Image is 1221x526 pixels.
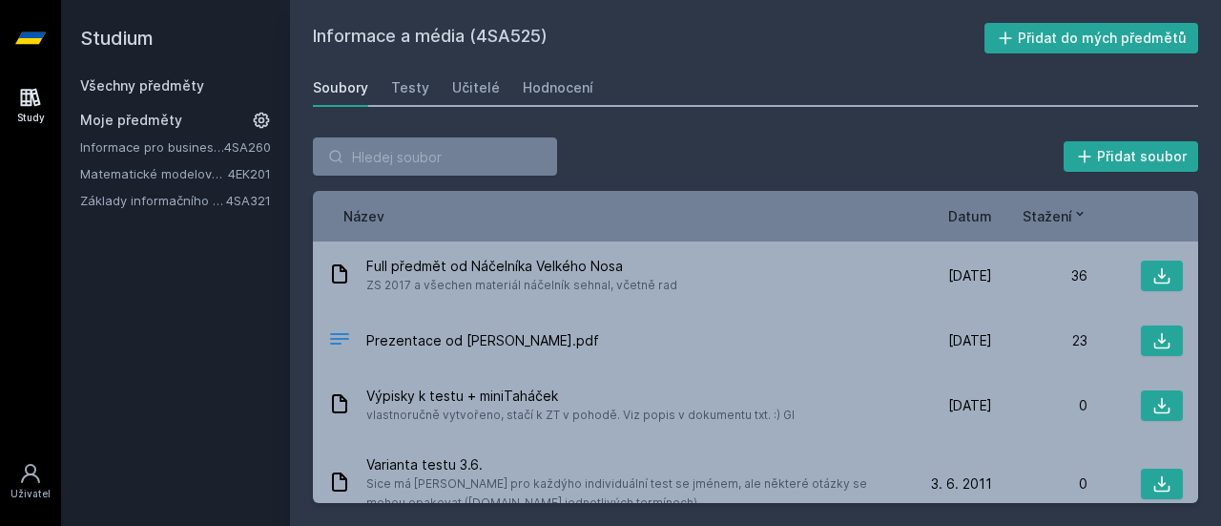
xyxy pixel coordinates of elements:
[4,76,57,135] a: Study
[343,206,384,226] button: Název
[228,166,271,181] a: 4EK201
[4,452,57,511] a: Uživatel
[948,331,992,350] span: [DATE]
[313,23,984,53] h2: Informace a média (4SA525)
[984,23,1199,53] button: Přidat do mých předmětů
[992,396,1087,415] div: 0
[366,455,889,474] span: Varianta testu 3.6.
[366,257,677,276] span: Full předmět od Náčelníka Velkého Nosa
[1064,141,1199,172] button: Přidat soubor
[313,69,368,107] a: Soubory
[948,266,992,285] span: [DATE]
[992,331,1087,350] div: 23
[1023,206,1087,226] button: Stažení
[224,139,271,155] a: 4SA260
[328,327,351,355] div: PDF
[523,69,593,107] a: Hodnocení
[948,206,992,226] button: Datum
[1023,206,1072,226] span: Stažení
[391,69,429,107] a: Testy
[80,191,226,210] a: Základy informačního managementu
[523,78,593,97] div: Hodnocení
[366,276,677,295] span: ZS 2017 a všechen materiál náčelník sehnal, včetně rad
[931,474,992,494] span: 3. 6. 2011
[313,78,368,97] div: Soubory
[452,69,500,107] a: Učitelé
[80,111,182,130] span: Moje předměty
[10,487,51,501] div: Uživatel
[391,78,429,97] div: Testy
[992,266,1087,285] div: 36
[366,331,599,350] span: Prezentace od [PERSON_NAME].pdf
[948,396,992,415] span: [DATE]
[366,474,889,513] span: Sice má [PERSON_NAME] pro každýho individuální test se jménem, ale některé otázky se mohou opakov...
[366,387,795,406] span: Výpisky k testu + miniTaháček
[226,193,271,208] a: 4SA321
[80,137,224,157] a: Informace pro business (v angličtině)
[80,164,228,183] a: Matematické modelování
[80,77,204,94] a: Všechny předměty
[992,474,1087,494] div: 0
[17,111,45,125] div: Study
[313,137,557,176] input: Hledej soubor
[366,406,795,425] span: vlastnoručně vytvořeno, stačí k ZT v pohodě. Viz popis v dokumentu txt. :) Gl
[452,78,500,97] div: Učitelé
